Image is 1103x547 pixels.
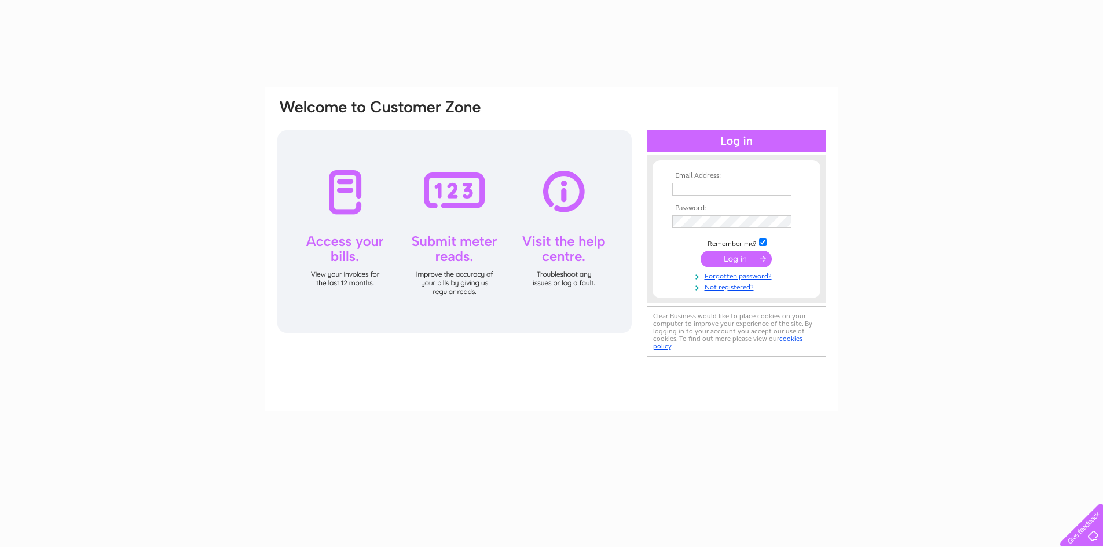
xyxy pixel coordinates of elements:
[647,306,826,357] div: Clear Business would like to place cookies on your computer to improve your experience of the sit...
[672,281,804,292] a: Not registered?
[669,172,804,180] th: Email Address:
[701,251,772,267] input: Submit
[653,335,802,350] a: cookies policy
[672,270,804,281] a: Forgotten password?
[669,204,804,212] th: Password:
[669,237,804,248] td: Remember me?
